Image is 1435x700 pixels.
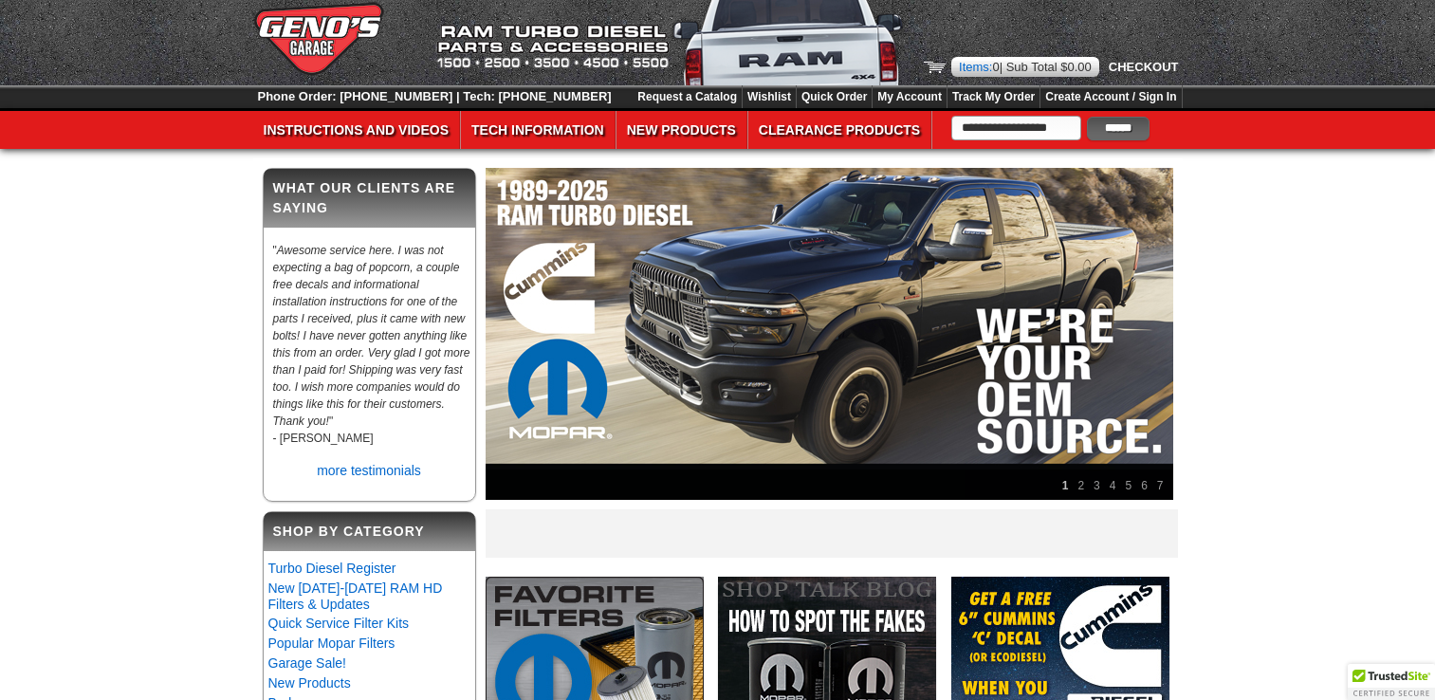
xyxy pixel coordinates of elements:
[1136,474,1152,497] a: 6
[268,561,396,576] a: Turbo Diesel Register
[1120,474,1136,497] a: 5
[264,169,475,228] h2: What our clients are saying
[268,636,396,651] a: Popular Mopar Filters
[951,57,1099,77] div: | Sub Total $
[877,91,942,103] a: My Account
[637,91,737,103] a: Request a Catalog
[1073,474,1089,497] a: 2
[461,111,615,149] a: Tech Information
[1089,474,1105,497] a: 3
[486,168,1173,500] img: Get
[268,675,351,691] a: New Products
[1105,474,1121,497] a: 4
[264,237,475,456] div: " " - [PERSON_NAME]
[959,60,992,74] span: Items:
[273,244,470,428] em: Awesome service here. I was not expecting a bag of popcorn, a couple free decals and informationa...
[268,616,410,631] a: Quick Service Filter Kits
[268,655,347,671] a: Garage Sale!
[268,580,443,612] a: New [DATE]-[DATE] RAM HD Filters & Updates
[924,62,946,73] img: Shopping Cart icon
[253,85,616,107] div: Phone Order: [PHONE_NUMBER] | Tech: [PHONE_NUMBER]
[253,111,460,149] a: Instructions and Videos
[1058,474,1074,497] a: 1
[952,91,1035,103] a: Track My Order
[264,512,475,551] h2: Shop By Category
[1068,60,1092,74] span: 0.00
[1152,474,1168,497] a: 7
[1104,60,1179,74] a: Checkout
[616,111,746,149] a: New Products
[992,60,999,74] span: 0
[801,91,867,103] a: Quick Order
[1045,91,1176,103] a: Create Account / Sign In
[747,91,791,103] a: Wishlist
[748,111,930,149] a: Clearance Products
[317,463,421,478] a: more testimonials
[1348,664,1435,700] div: TrustedSite Certified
